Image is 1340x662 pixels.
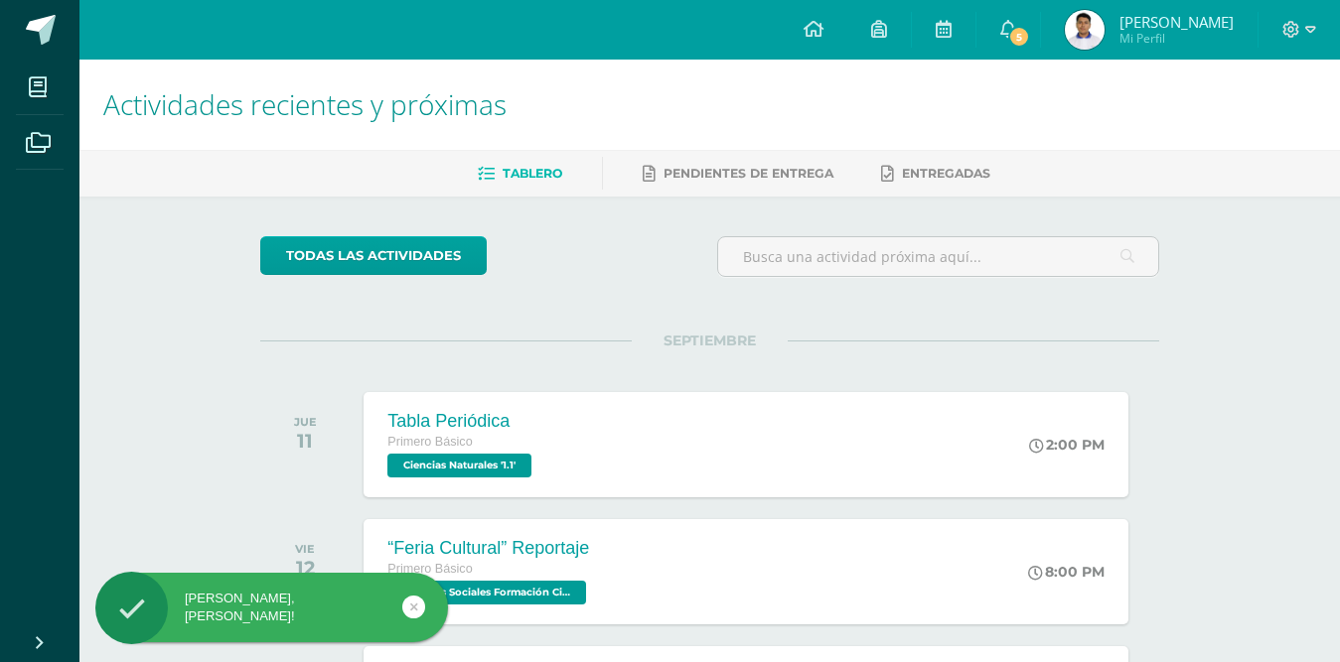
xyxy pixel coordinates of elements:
[478,158,562,190] a: Tablero
[387,581,586,604] span: Ciencias Sociales Formación Ciudadana e Interculturalidad '1.1'
[294,415,317,429] div: JUE
[503,166,562,181] span: Tablero
[295,542,315,556] div: VIE
[294,429,317,453] div: 11
[632,331,788,349] span: SEPTIEMBRE
[103,85,507,123] span: Actividades recientes y próximas
[295,556,315,580] div: 12
[95,590,448,625] div: [PERSON_NAME], [PERSON_NAME]!
[1029,436,1105,454] div: 2:00 PM
[1008,26,1030,48] span: 5
[387,538,591,559] div: “Feria Cultural” Reportaje
[260,236,487,275] a: todas las Actividades
[1028,563,1105,581] div: 8:00 PM
[664,166,833,181] span: Pendientes de entrega
[643,158,833,190] a: Pendientes de entrega
[881,158,990,190] a: Entregadas
[718,237,1158,276] input: Busca una actividad próxima aquí...
[902,166,990,181] span: Entregadas
[387,454,531,477] span: Ciencias Naturales '1.1'
[1119,12,1234,32] span: [PERSON_NAME]
[1119,30,1234,47] span: Mi Perfil
[387,411,536,432] div: Tabla Periódica
[1065,10,1105,50] img: 0fae7384bc610466976c0df66be1ba8b.png
[387,562,472,576] span: Primero Básico
[387,435,472,449] span: Primero Básico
